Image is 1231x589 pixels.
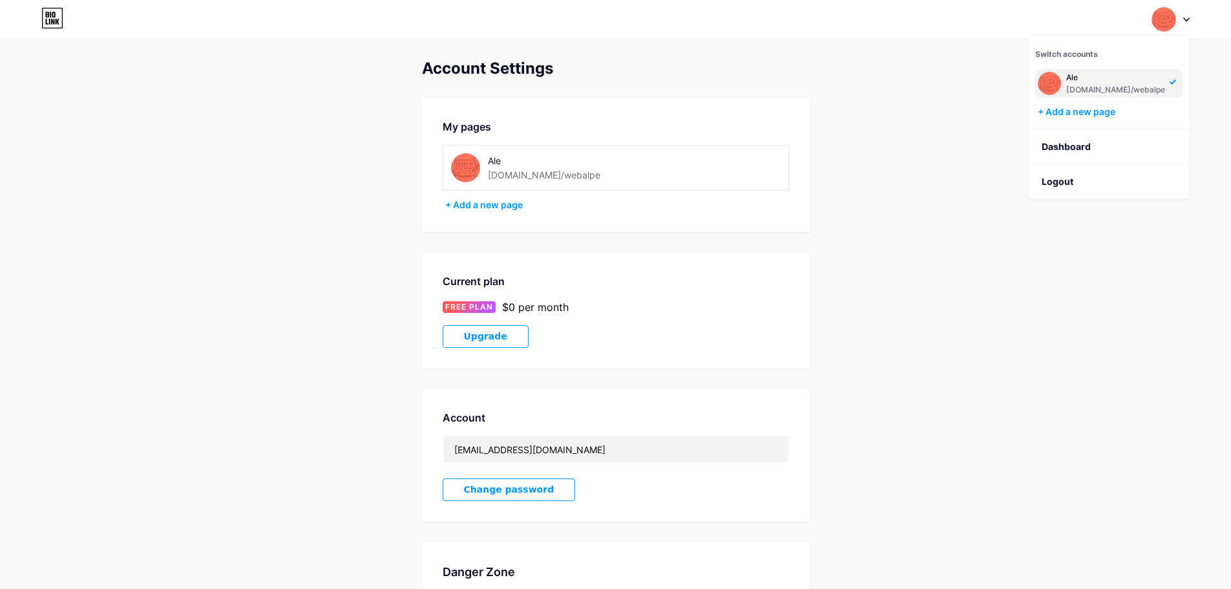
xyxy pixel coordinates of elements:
[443,563,789,581] div: Danger Zone
[1066,85,1165,95] div: [DOMAIN_NAME]/webalpe
[443,436,788,462] input: Email
[1038,72,1061,95] img: webalpe
[1035,49,1098,59] span: Switch accounts
[1029,164,1189,199] li: Logout
[1152,7,1176,32] img: webalpe
[488,154,613,167] div: Ale
[445,301,493,313] span: FREE PLAN
[1038,105,1183,118] div: + Add a new page
[451,153,480,182] img: webalpe
[1029,129,1189,164] a: Dashboard
[502,299,569,315] div: $0 per month
[443,325,529,348] button: Upgrade
[488,168,600,182] div: [DOMAIN_NAME]/webalpe
[443,119,789,134] div: My pages
[443,478,576,501] button: Change password
[443,410,789,425] div: Account
[464,484,554,495] span: Change password
[445,198,789,211] div: + Add a new page
[422,59,810,78] div: Account Settings
[464,331,507,342] span: Upgrade
[443,273,789,289] div: Current plan
[1066,72,1165,83] div: Ale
